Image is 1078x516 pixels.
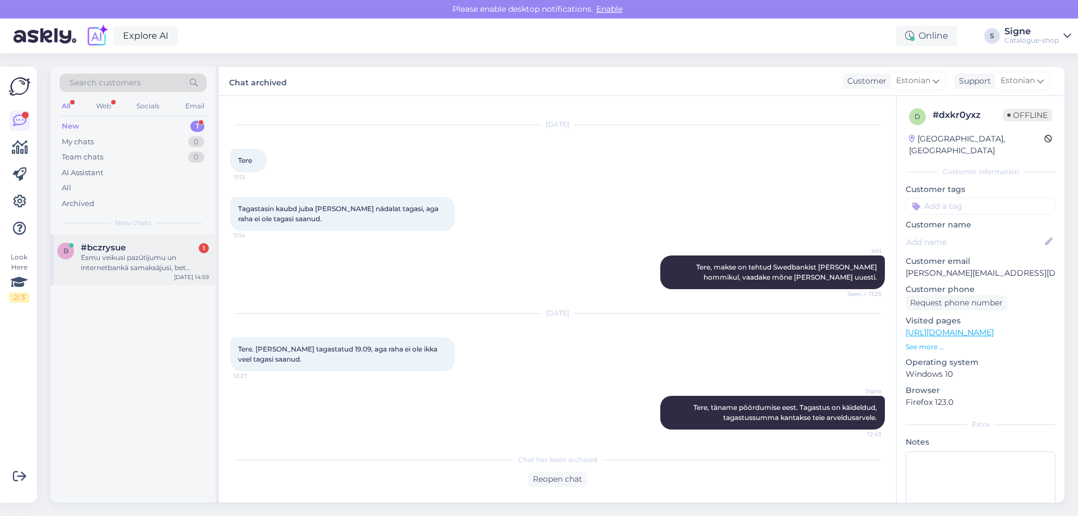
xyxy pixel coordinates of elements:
[906,368,1056,380] p: Windows 10
[199,243,209,253] div: 1
[906,342,1056,352] p: See more ...
[1004,27,1059,36] div: Signe
[984,28,1000,44] div: S
[839,387,881,395] span: Signe
[896,26,957,46] div: Online
[234,372,276,380] span: 12:27
[94,99,113,113] div: Web
[174,273,209,281] div: [DATE] 14:59
[906,295,1007,310] div: Request phone number
[134,99,162,113] div: Socials
[954,75,991,87] div: Support
[62,152,103,163] div: Team chats
[238,204,440,223] span: Tagastasin kaubd juba [PERSON_NAME] nädalat tagasi, aga raha ei ole tagasi saanud.
[896,75,930,87] span: Estonian
[238,156,252,165] span: Tere
[843,75,887,87] div: Customer
[234,173,276,181] span: 11:13
[230,308,885,318] div: [DATE]
[906,385,1056,396] p: Browser
[188,136,204,148] div: 0
[906,315,1056,327] p: Visited pages
[70,77,141,89] span: Search customers
[1003,109,1052,121] span: Offline
[933,108,1003,122] div: # dxkr0yxz
[230,120,885,130] div: [DATE]
[906,255,1056,267] p: Customer email
[9,76,30,97] img: Askly Logo
[1004,36,1059,45] div: Catalogue-shop
[909,133,1044,157] div: [GEOGRAPHIC_DATA], [GEOGRAPHIC_DATA]
[906,327,994,337] a: [URL][DOMAIN_NAME]
[63,246,68,255] span: b
[906,167,1056,177] div: Customer information
[518,455,597,465] span: Chat has been archived
[60,99,72,113] div: All
[906,198,1056,214] input: Add a tag
[62,198,94,209] div: Archived
[906,267,1056,279] p: [PERSON_NAME][EMAIL_ADDRESS][DOMAIN_NAME]
[906,236,1043,248] input: Add name
[1001,75,1035,87] span: Estonian
[9,293,29,303] div: 2 / 3
[906,419,1056,430] div: Extra
[906,284,1056,295] p: Customer phone
[528,472,587,487] div: Reopen chat
[906,184,1056,195] p: Customer tags
[906,396,1056,408] p: Firefox 123.0
[693,403,879,422] span: Tere, täname pöördumise eest. Tagastus on käideldud, tagastussumma kantakse teie arveldusarvele.
[906,219,1056,231] p: Customer name
[593,4,626,14] span: Enable
[229,74,287,89] label: Chat archived
[62,167,103,179] div: AI Assistant
[183,99,207,113] div: Email
[839,430,881,439] span: 12:43
[62,121,79,132] div: New
[62,136,94,148] div: My chats
[906,436,1056,448] p: Notes
[9,252,29,303] div: Look Here
[113,26,178,45] a: Explore AI
[81,243,126,253] span: #bczrysue
[839,246,881,255] span: siiri
[234,231,276,240] span: 11:14
[696,263,879,281] span: Tere, makse on tehtud Swedbankist [PERSON_NAME] hommikul, vaadake mõne [PERSON_NAME] uuesti.
[839,290,881,298] span: Seen ✓ 11:25
[915,112,920,121] span: d
[190,121,204,132] div: 1
[81,253,209,273] div: Esmu veikusi pazūtījumu un internetbankā samaksājusi, bet paziņojuma e-pastā nav kad saņemšu preci!
[85,24,109,48] img: explore-ai
[906,357,1056,368] p: Operating system
[115,218,151,228] span: New chats
[238,345,439,363] span: Tere. [PERSON_NAME] tagastatud 19.09, aga raha ei ole ikka veel tagasi saanud.
[188,152,204,163] div: 0
[1004,27,1071,45] a: SigneCatalogue-shop
[62,182,71,194] div: All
